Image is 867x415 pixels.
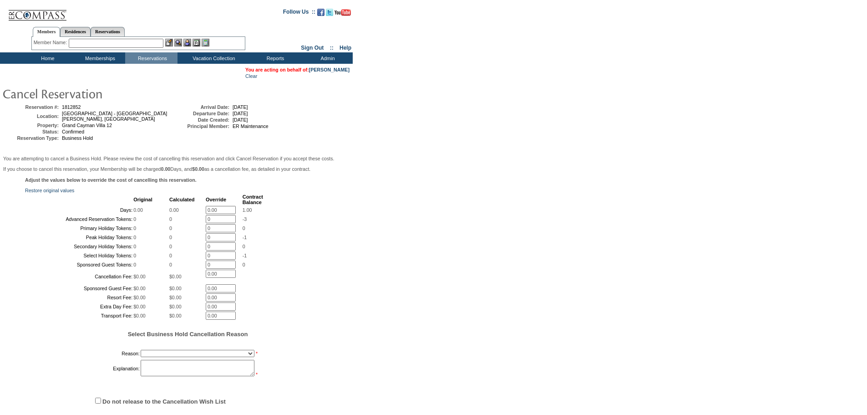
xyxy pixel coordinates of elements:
td: Peak Holiday Tokens: [26,233,132,241]
img: b_edit.gif [165,39,173,46]
span: 0 [133,216,136,222]
span: 0 [243,225,245,231]
td: Property: [4,123,59,128]
span: 1.00 [243,207,252,213]
span: $0.00 [133,274,146,279]
span: $0.00 [133,295,146,300]
p: You are attempting to cancel a Business Hold. Please review the cost of cancelling this reservati... [3,156,350,161]
img: View [174,39,182,46]
a: Become our fan on Facebook [317,11,324,17]
span: $0.00 [169,295,182,300]
span: 0 [169,244,172,249]
a: Restore original values [25,188,74,193]
td: Sponsored Guest Fee: [26,284,132,292]
td: Reservation #: [4,104,59,110]
span: 0 [169,216,172,222]
p: If you choose to cancel this reservation, your Membership will be charged Days, and as a cancella... [3,166,350,172]
a: Sign Out [301,45,324,51]
a: Members [33,27,61,37]
a: Reservations [91,27,125,36]
td: Cancellation Fee: [26,270,132,283]
td: Home [20,52,73,64]
td: Secondary Holiday Tokens: [26,242,132,251]
td: Reports [248,52,300,64]
td: Reservation Type: [4,135,59,141]
span: 0 [169,235,172,240]
a: Help [340,45,351,51]
span: $0.00 [169,313,182,318]
a: [PERSON_NAME] [309,67,350,72]
span: 0 [133,235,136,240]
span: 0 [169,225,172,231]
span: [GEOGRAPHIC_DATA] - [GEOGRAPHIC_DATA][PERSON_NAME], [GEOGRAPHIC_DATA] [62,111,167,122]
td: Arrival Date: [175,104,229,110]
span: 0 [169,253,172,258]
a: Subscribe to our YouTube Channel [335,11,351,17]
span: 0 [133,253,136,258]
span: You are acting on behalf of: [245,67,350,72]
td: Departure Date: [175,111,229,116]
b: Original [133,197,152,202]
a: Residences [60,27,91,36]
td: Transport Fee: [26,312,132,320]
span: [DATE] [233,104,248,110]
span: $0.00 [133,286,146,291]
b: Contract Balance [243,194,263,205]
span: 0 [133,244,136,249]
td: Select Holiday Tokens: [26,251,132,260]
td: Resort Fee: [26,293,132,302]
td: Memberships [73,52,125,64]
span: $0.00 [169,274,182,279]
td: Days: [26,206,132,214]
img: Follow us on Twitter [326,9,333,16]
span: 0.00 [133,207,143,213]
td: Reservations [125,52,177,64]
span: 0 [133,225,136,231]
td: Primary Holiday Tokens: [26,224,132,232]
b: Override [206,197,226,202]
td: Sponsored Guest Tokens: [26,261,132,269]
td: Follow Us :: [283,8,315,19]
img: Reservations [193,39,200,46]
span: $0.00 [133,304,146,309]
td: Status: [4,129,59,134]
span: 0 [243,262,245,267]
img: Become our fan on Facebook [317,9,324,16]
span: 0 [243,244,245,249]
td: Extra Day Fee: [26,302,132,311]
span: ER Maintenance [233,123,269,129]
a: Follow us on Twitter [326,11,333,17]
span: [DATE] [233,117,248,123]
label: Do not release to the Cancellation Wish List [102,398,226,405]
td: Advanced Reservation Tokens: [26,215,132,223]
td: Date Created: [175,117,229,123]
span: :: [330,45,334,51]
span: Confirmed [62,129,84,134]
span: 0 [133,262,136,267]
img: Impersonate [183,39,191,46]
span: [DATE] [233,111,248,116]
span: 0.00 [169,207,179,213]
td: Principal Member: [175,123,229,129]
b: $0.00 [192,166,204,172]
b: Adjust the values below to override the cost of cancelling this reservation. [25,177,197,183]
img: pgTtlCancelRes.gif [2,84,184,102]
td: Admin [300,52,353,64]
span: Grand Cayman Villa 12 [62,123,112,128]
td: Vacation Collection [177,52,248,64]
img: b_calculator.gif [202,39,209,46]
img: Compass Home [8,2,67,21]
span: -1 [243,235,247,240]
td: Explanation: [26,360,140,377]
b: 0.00 [161,166,171,172]
img: Subscribe to our YouTube Channel [335,9,351,16]
span: $0.00 [169,286,182,291]
div: Member Name: [34,39,69,46]
span: 0 [169,262,172,267]
span: $0.00 [169,304,182,309]
span: -3 [243,216,247,222]
td: Reason: [26,348,140,359]
b: Calculated [169,197,195,202]
h5: Select Business Hold Cancellation Reason [25,331,350,338]
span: 1812852 [62,104,81,110]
